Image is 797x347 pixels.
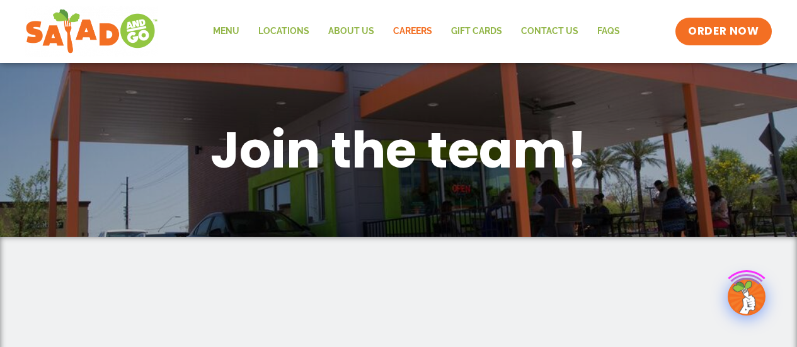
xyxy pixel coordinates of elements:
a: About Us [319,17,384,46]
a: Contact Us [512,17,588,46]
a: ORDER NOW [675,18,771,45]
img: new-SAG-logo-768×292 [25,6,158,57]
a: GIFT CARDS [442,17,512,46]
nav: Menu [204,17,629,46]
h1: Join the team! [71,117,726,183]
span: ORDER NOW [688,24,759,39]
a: Menu [204,17,249,46]
a: Locations [249,17,319,46]
a: FAQs [588,17,629,46]
a: Careers [384,17,442,46]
